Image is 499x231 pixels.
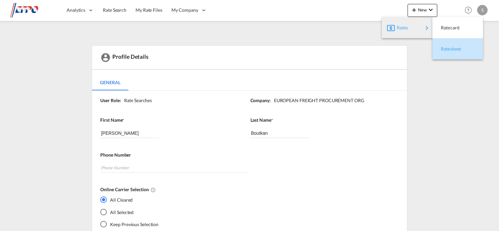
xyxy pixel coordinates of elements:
span: Rates [397,21,405,34]
div: Ratesheet [438,41,478,57]
span: Ratesheet [441,42,448,55]
div: Ratecard [438,20,478,36]
span: Ratecard [441,21,448,34]
md-icon: icon-chevron-right [423,24,431,32]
